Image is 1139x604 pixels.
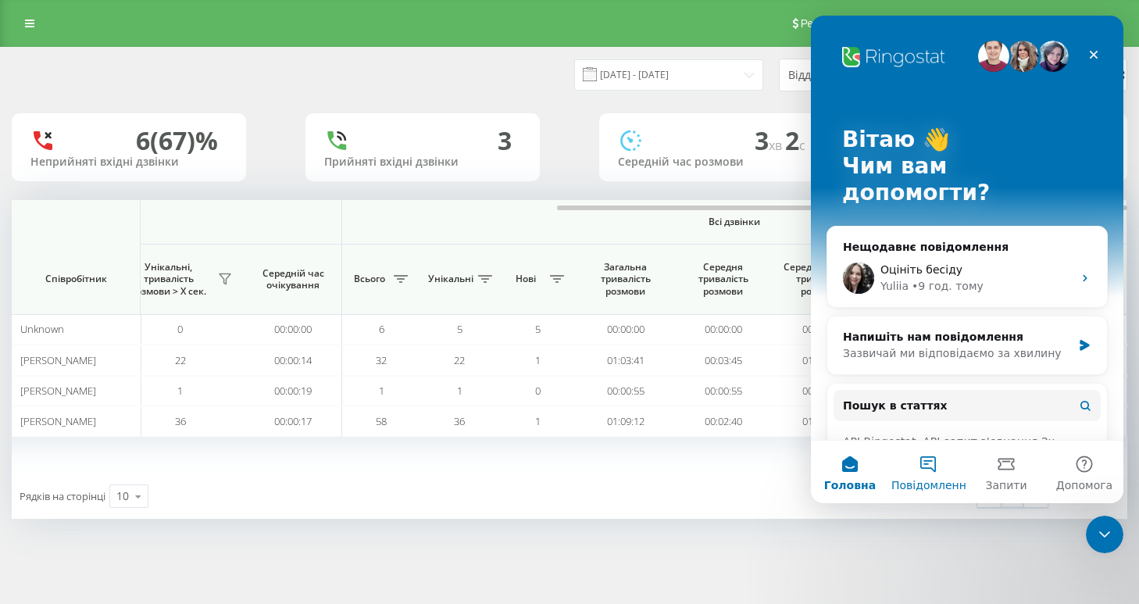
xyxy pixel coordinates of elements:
[20,384,96,398] span: [PERSON_NAME]
[245,376,342,406] td: 00:00:19
[801,17,916,30] span: Реферальна програма
[506,273,545,285] span: Нові
[116,488,129,504] div: 10
[772,376,869,406] td: 00:00:55
[388,216,1080,228] span: Всі дзвінки
[577,376,674,406] td: 00:00:55
[772,345,869,375] td: 01:03:41
[454,353,465,367] span: 22
[535,384,541,398] span: 0
[123,261,213,298] span: Унікальні, тривалість розмови > Х сек.
[577,345,674,375] td: 01:03:41
[498,126,512,155] div: 3
[588,261,662,298] span: Загальна тривалість розмови
[177,322,183,336] span: 0
[772,406,869,437] td: 01:09:12
[577,314,674,345] td: 00:00:00
[674,376,772,406] td: 00:00:55
[30,155,227,169] div: Неприйняті вхідні дзвінки
[457,384,462,398] span: 1
[577,406,674,437] td: 01:09:12
[454,414,465,428] span: 36
[324,155,521,169] div: Прийняті вхідні дзвінки
[376,414,387,428] span: 58
[350,273,389,285] span: Всього
[245,345,342,375] td: 00:00:14
[674,345,772,375] td: 00:03:45
[535,353,541,367] span: 1
[788,69,975,82] div: Відділ/Співробітник
[428,273,473,285] span: Унікальні
[686,261,760,298] span: Середня тривалість розмови
[177,384,183,398] span: 1
[674,314,772,345] td: 00:00:00
[256,267,330,291] span: Середній час очікування
[376,353,387,367] span: 32
[1086,516,1123,553] iframe: Intercom live chat
[784,261,858,298] span: Середньоденна тривалість розмови
[136,126,218,155] div: 6 (67)%
[457,322,462,336] span: 5
[20,414,96,428] span: [PERSON_NAME]
[769,137,785,154] span: хв
[535,322,541,336] span: 5
[618,155,815,169] div: Середній час розмови
[379,384,384,398] span: 1
[175,353,186,367] span: 22
[799,137,805,154] span: c
[20,322,64,336] span: Unknown
[674,406,772,437] td: 00:02:40
[535,414,541,428] span: 1
[379,322,384,336] span: 6
[20,353,96,367] span: [PERSON_NAME]
[811,16,1123,503] iframe: Intercom live chat
[175,414,186,428] span: 36
[785,123,805,157] span: 2
[20,489,105,503] span: Рядків на сторінці
[245,314,342,345] td: 00:00:00
[245,406,342,437] td: 00:00:17
[772,314,869,345] td: 00:00:00
[755,123,785,157] span: 3
[25,273,127,285] span: Співробітник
